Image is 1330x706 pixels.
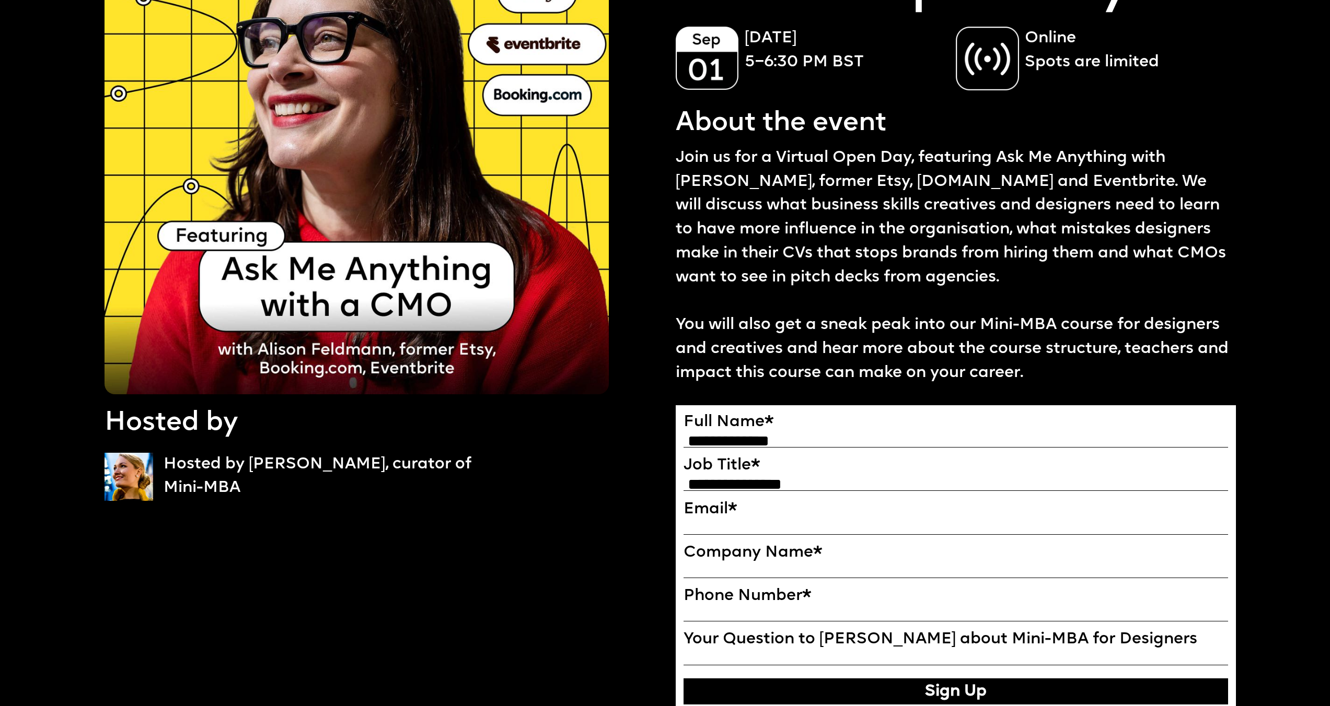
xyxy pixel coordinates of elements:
p: Hosted by [PERSON_NAME], curator of Mini-MBA [164,453,499,501]
button: Sign Up [684,678,1229,704]
p: About the event [676,105,886,142]
label: Email [684,500,1229,520]
p: Hosted by [105,405,238,442]
label: Phone Number [684,587,1229,606]
p: Join us for a Virtual Open Day, featuring Ask Me Anything with [PERSON_NAME], former Etsy, [DOMAI... [676,146,1236,385]
p: Online Spots are limited [1025,27,1225,75]
label: Your Question to [PERSON_NAME] about Mini-MBA for Designers [684,630,1229,650]
label: Job Title [684,456,1229,476]
label: Company Name [684,544,1229,563]
label: Full Name [684,413,1229,432]
p: [DATE] 5–6:30 PM BST [745,27,945,75]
